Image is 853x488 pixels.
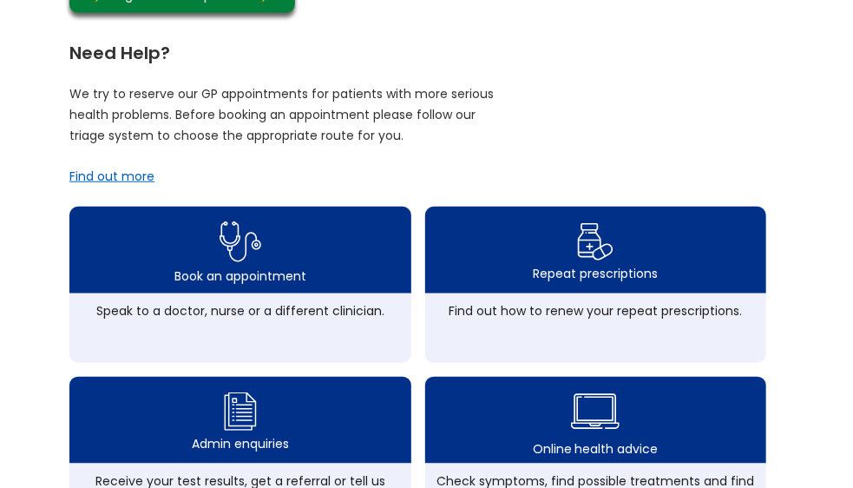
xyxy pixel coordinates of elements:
[571,383,620,440] img: health advice icon
[69,36,766,62] div: Need Help?
[174,267,306,285] div: Book an appointment
[78,302,403,320] div: Speak to a doctor, nurse or a different clinician.
[221,388,259,435] img: admin enquiry icon
[69,83,495,146] p: We try to reserve our GP appointments for patients with more serious health problems. Before book...
[69,168,154,185] a: Find out more
[69,207,411,363] a: book appointment icon Book an appointmentSpeak to a doctor, nurse or a different clinician.
[220,216,261,267] img: book appointment icon
[533,440,659,458] div: Online health advice
[434,302,758,320] div: Find out how to renew your repeat prescriptions.
[425,207,767,363] a: repeat prescription iconRepeat prescriptionsFind out how to renew your repeat prescriptions.
[192,435,289,452] div: Admin enquiries
[577,219,614,265] img: repeat prescription icon
[533,265,658,282] div: Repeat prescriptions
